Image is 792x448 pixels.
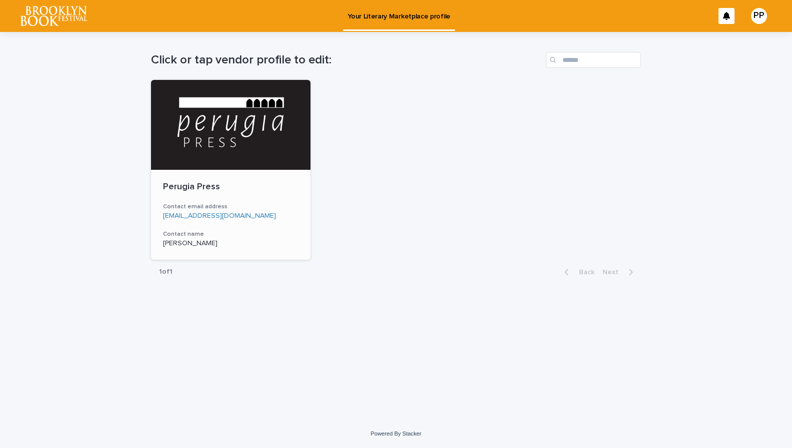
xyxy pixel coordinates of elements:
[751,8,767,24] div: PP
[163,182,298,193] p: Perugia Press
[573,269,594,276] span: Back
[546,52,641,68] input: Search
[602,269,624,276] span: Next
[556,268,598,277] button: Back
[151,260,180,284] p: 1 of 1
[20,6,87,26] img: l65f3yHPToSKODuEVUav
[163,239,298,248] p: [PERSON_NAME]
[370,431,421,437] a: Powered By Stacker
[598,268,641,277] button: Next
[151,80,310,260] a: Perugia PressContact email address[EMAIL_ADDRESS][DOMAIN_NAME]Contact name[PERSON_NAME]
[163,203,298,211] h3: Contact email address
[163,212,276,219] a: [EMAIL_ADDRESS][DOMAIN_NAME]
[151,53,542,67] h1: Click or tap vendor profile to edit:
[163,230,298,238] h3: Contact name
